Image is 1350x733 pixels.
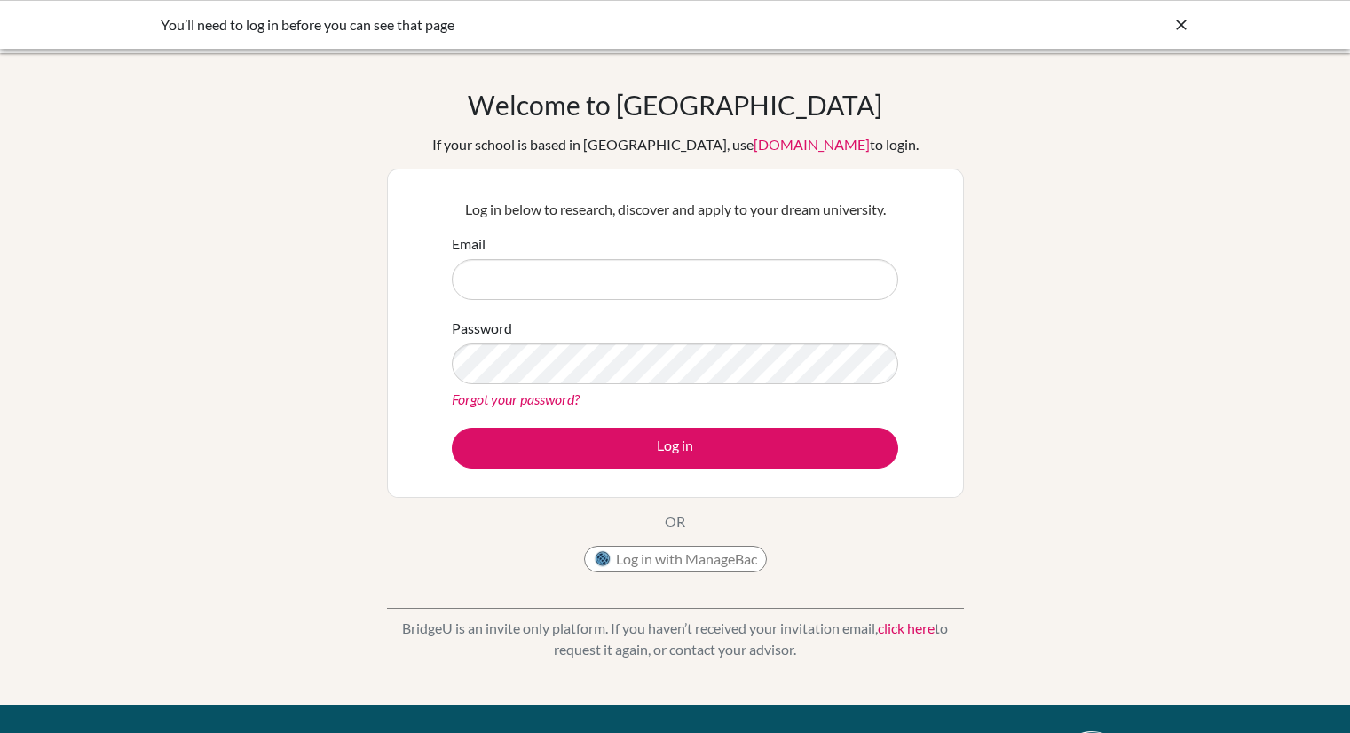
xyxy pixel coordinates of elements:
p: OR [665,511,685,532]
a: Forgot your password? [452,390,580,407]
a: click here [878,619,935,636]
h1: Welcome to [GEOGRAPHIC_DATA] [468,89,882,121]
button: Log in [452,428,898,469]
label: Email [452,233,486,255]
div: If your school is based in [GEOGRAPHIC_DATA], use to login. [432,134,919,155]
p: BridgeU is an invite only platform. If you haven’t received your invitation email, to request it ... [387,618,964,660]
div: You’ll need to log in before you can see that page [161,14,924,35]
button: Log in with ManageBac [584,546,767,572]
a: [DOMAIN_NAME] [754,136,870,153]
p: Log in below to research, discover and apply to your dream university. [452,199,898,220]
label: Password [452,318,512,339]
